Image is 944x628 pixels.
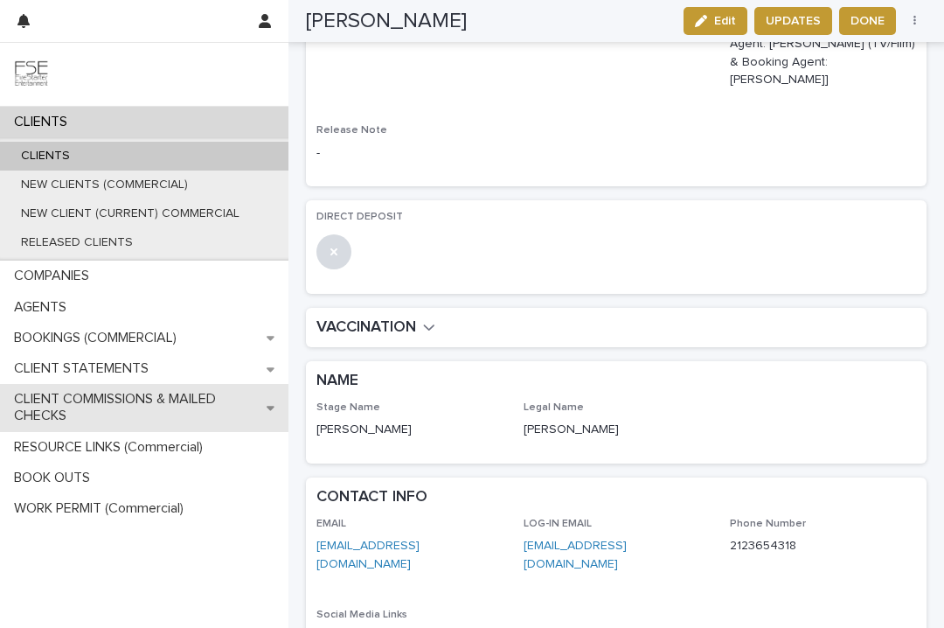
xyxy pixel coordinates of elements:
p: AGENTS [7,299,80,316]
h2: NAME [316,372,358,391]
button: VACCINATION [316,318,435,338]
span: Phone Number [730,519,806,529]
p: [PERSON_NAME] [316,421,503,439]
p: NEW CLIENT (CURRENT) COMMERCIAL [7,206,253,221]
p: RELEASED CLIENTS [7,235,147,250]
p: COMPANIES [7,268,103,284]
p: - [316,144,503,163]
p: CLIENTS [7,114,81,130]
h2: [PERSON_NAME] [306,9,467,34]
span: DONE [850,12,885,30]
img: 9JgRvJ3ETPGCJDhvPVA5 [14,57,49,92]
p: RESOURCE LINKS (Commercial) [7,439,217,456]
button: Edit [684,7,747,35]
span: Release Note [316,125,387,136]
a: [EMAIL_ADDRESS][DOMAIN_NAME] [524,540,627,570]
span: Edit [714,15,736,27]
p: BOOKINGS (COMMERCIAL) [7,330,191,346]
span: LOG-IN EMAIL [524,519,592,529]
button: DONE [839,7,896,35]
span: Stage Name [316,402,380,413]
h2: CONTACT INFO [316,488,427,507]
button: UPDATES [754,7,832,35]
p: [PERSON_NAME] [524,421,710,439]
span: UPDATES [766,12,821,30]
p: BOOK OUTS [7,470,104,486]
p: WORK PERMIT (Commercial) [7,500,198,517]
p: CLIENT STATEMENTS [7,360,163,377]
span: DIRECT DEPOSIT [316,212,403,222]
span: Legal Name [524,402,584,413]
a: 2123654318 [730,540,796,552]
span: Social Media Links [316,610,407,620]
h2: VACCINATION [316,318,416,338]
p: CLIENT COMMISSIONS & MAILED CHECKS [7,391,267,424]
span: EMAIL [316,519,346,529]
p: CLIENTS [7,149,84,164]
a: [EMAIL_ADDRESS][DOMAIN_NAME] [316,540,420,570]
p: NEW CLIENTS (COMMERCIAL) [7,178,202,192]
